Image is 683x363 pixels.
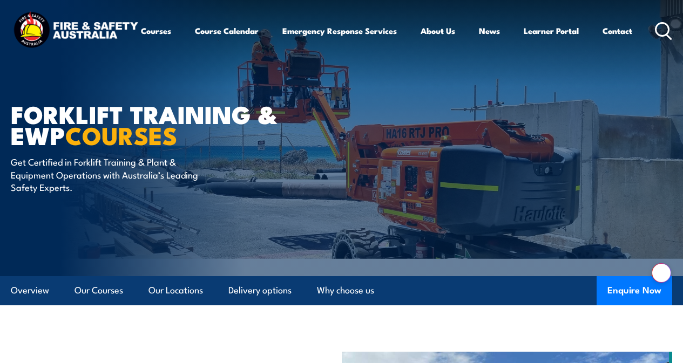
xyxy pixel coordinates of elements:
a: Why choose us [317,276,374,305]
a: News [479,18,500,44]
strong: COURSES [65,116,177,153]
a: Emergency Response Services [282,18,397,44]
a: Course Calendar [195,18,259,44]
a: Learner Portal [524,18,579,44]
h1: Forklift Training & EWP [11,103,278,145]
a: About Us [421,18,455,44]
button: Enquire Now [597,276,672,305]
a: Delivery options [228,276,292,305]
p: Get Certified in Forklift Training & Plant & Equipment Operations with Australia’s Leading Safety... [11,155,208,193]
a: Contact [603,18,632,44]
a: Courses [141,18,171,44]
a: Our Courses [75,276,123,305]
a: Our Locations [148,276,203,305]
a: Overview [11,276,49,305]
